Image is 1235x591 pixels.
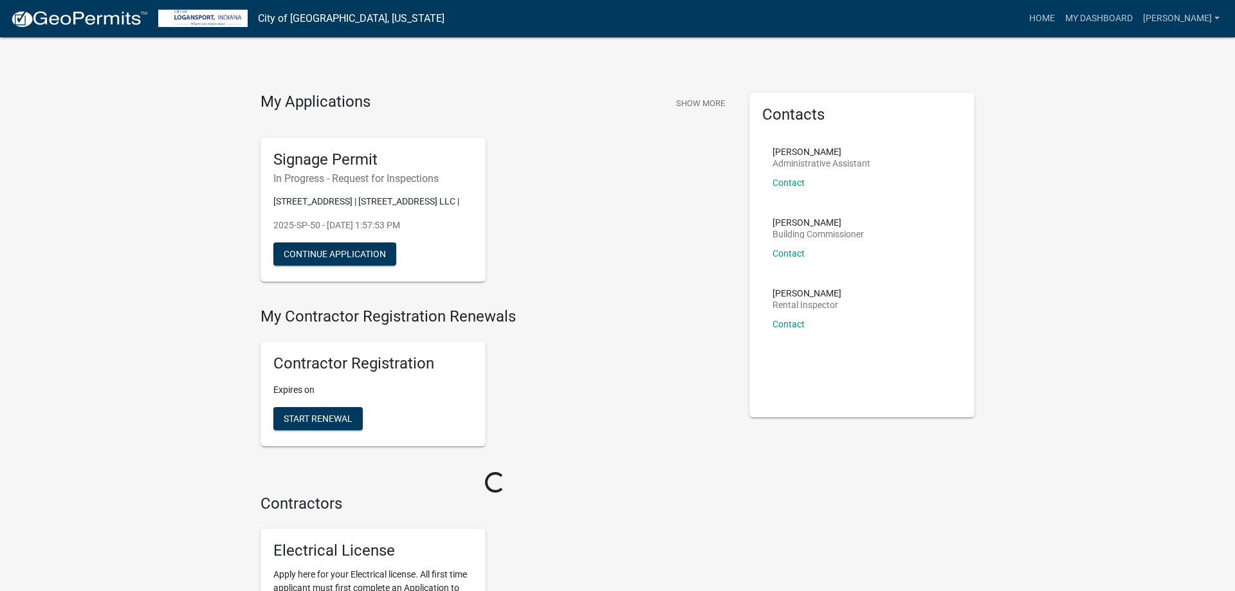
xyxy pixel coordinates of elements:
a: Contact [773,319,805,329]
h6: In Progress - Request for Inspections [273,172,473,185]
button: Show More [671,93,730,114]
p: [PERSON_NAME] [773,218,864,227]
h5: Contractor Registration [273,354,473,373]
h5: Signage Permit [273,150,473,169]
span: Start Renewal [284,414,352,424]
h5: Electrical License [273,541,473,560]
a: Home [1024,6,1060,31]
a: My Dashboard [1060,6,1138,31]
h4: My Contractor Registration Renewals [261,307,730,326]
a: [PERSON_NAME] [1138,6,1225,31]
p: [STREET_ADDRESS] | [STREET_ADDRESS] LLC | [273,195,473,208]
h4: Contractors [261,495,730,513]
p: 2025-SP-50 - [DATE] 1:57:53 PM [273,219,473,232]
a: Contact [773,248,805,259]
p: Building Commissioner [773,230,864,239]
wm-registration-list-section: My Contractor Registration Renewals [261,307,730,457]
button: Continue Application [273,242,396,266]
a: City of [GEOGRAPHIC_DATA], [US_STATE] [258,8,444,30]
p: Administrative Assistant [773,159,870,168]
p: Expires on [273,383,473,397]
p: Rental Inspector [773,300,841,309]
button: Start Renewal [273,407,363,430]
p: [PERSON_NAME] [773,147,870,156]
img: City of Logansport, Indiana [158,10,248,27]
p: [PERSON_NAME] [773,289,841,298]
h5: Contacts [762,105,962,124]
a: Contact [773,177,805,188]
h4: My Applications [261,93,370,112]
